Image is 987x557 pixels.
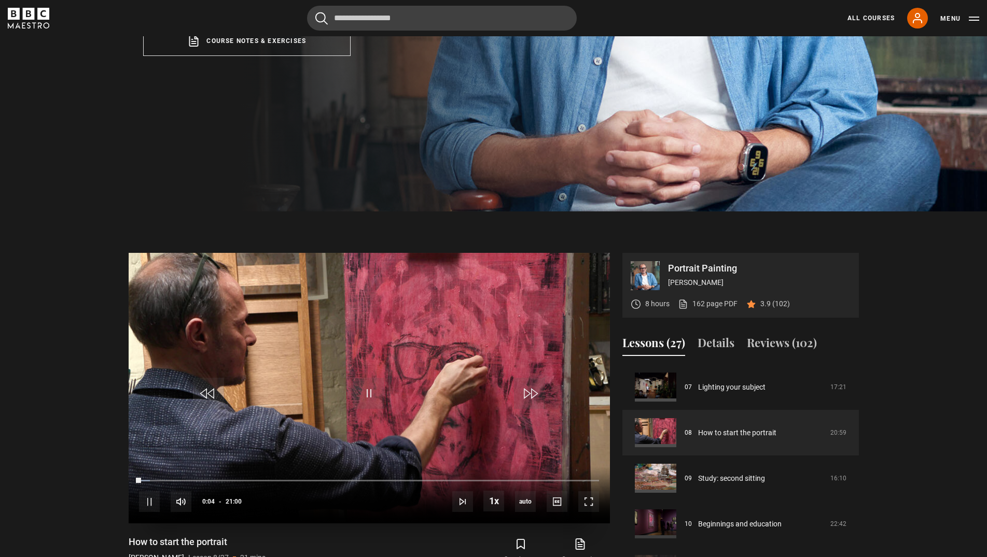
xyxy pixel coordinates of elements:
div: Current quality: 720p [515,491,536,512]
a: Lighting your subject [698,382,766,393]
div: Progress Bar [139,480,599,482]
button: Next Lesson [452,491,473,512]
button: Captions [547,491,567,512]
span: 0:04 [202,492,215,511]
h1: How to start the portrait [129,536,266,548]
span: auto [515,491,536,512]
a: Beginnings and education [698,519,782,530]
a: All Courses [847,13,895,23]
button: Playback Rate [483,491,504,511]
video-js: Video Player [129,253,610,523]
input: Search [307,6,577,31]
button: Toggle navigation [940,13,979,24]
button: Reviews (102) [747,334,817,356]
a: Course notes & exercises [143,26,351,56]
a: 162 page PDF [678,298,738,309]
p: [PERSON_NAME] [668,277,851,288]
span: - [219,498,221,505]
button: Details [698,334,734,356]
a: Study: second sitting [698,473,765,484]
p: 3.9 (102) [760,298,790,309]
p: 8 hours [645,298,670,309]
button: Fullscreen [578,491,599,512]
a: How to start the portrait [698,427,776,438]
button: Mute [171,491,191,512]
svg: BBC Maestro [8,8,49,28]
p: Portrait Painting [668,264,851,273]
button: Lessons (27) [622,334,685,356]
span: 21:00 [226,492,242,511]
button: Pause [139,491,160,512]
button: Submit the search query [315,12,328,25]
